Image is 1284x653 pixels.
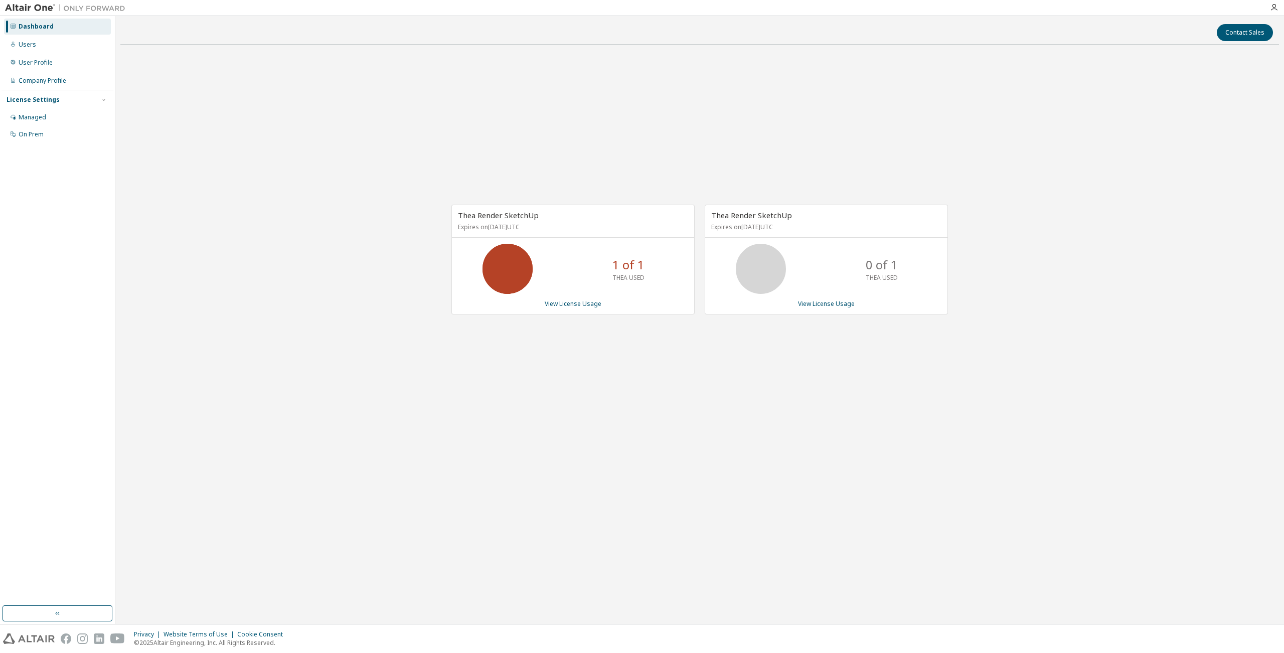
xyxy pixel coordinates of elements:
[5,3,130,13] img: Altair One
[164,630,237,638] div: Website Terms of Use
[458,210,539,220] span: Thea Render SketchUp
[134,638,289,647] p: © 2025 Altair Engineering, Inc. All Rights Reserved.
[19,130,44,138] div: On Prem
[612,256,645,273] p: 1 of 1
[134,630,164,638] div: Privacy
[1217,24,1273,41] button: Contact Sales
[77,633,88,644] img: instagram.svg
[19,41,36,49] div: Users
[19,77,66,85] div: Company Profile
[94,633,104,644] img: linkedin.svg
[866,273,898,282] p: THEA USED
[3,633,55,644] img: altair_logo.svg
[61,633,71,644] img: facebook.svg
[711,210,792,220] span: Thea Render SketchUp
[19,23,54,31] div: Dashboard
[19,59,53,67] div: User Profile
[798,299,855,308] a: View License Usage
[612,273,645,282] p: THEA USED
[458,223,686,231] p: Expires on [DATE] UTC
[7,96,60,104] div: License Settings
[866,256,898,273] p: 0 of 1
[110,633,125,644] img: youtube.svg
[237,630,289,638] div: Cookie Consent
[545,299,601,308] a: View License Usage
[19,113,46,121] div: Managed
[711,223,939,231] p: Expires on [DATE] UTC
